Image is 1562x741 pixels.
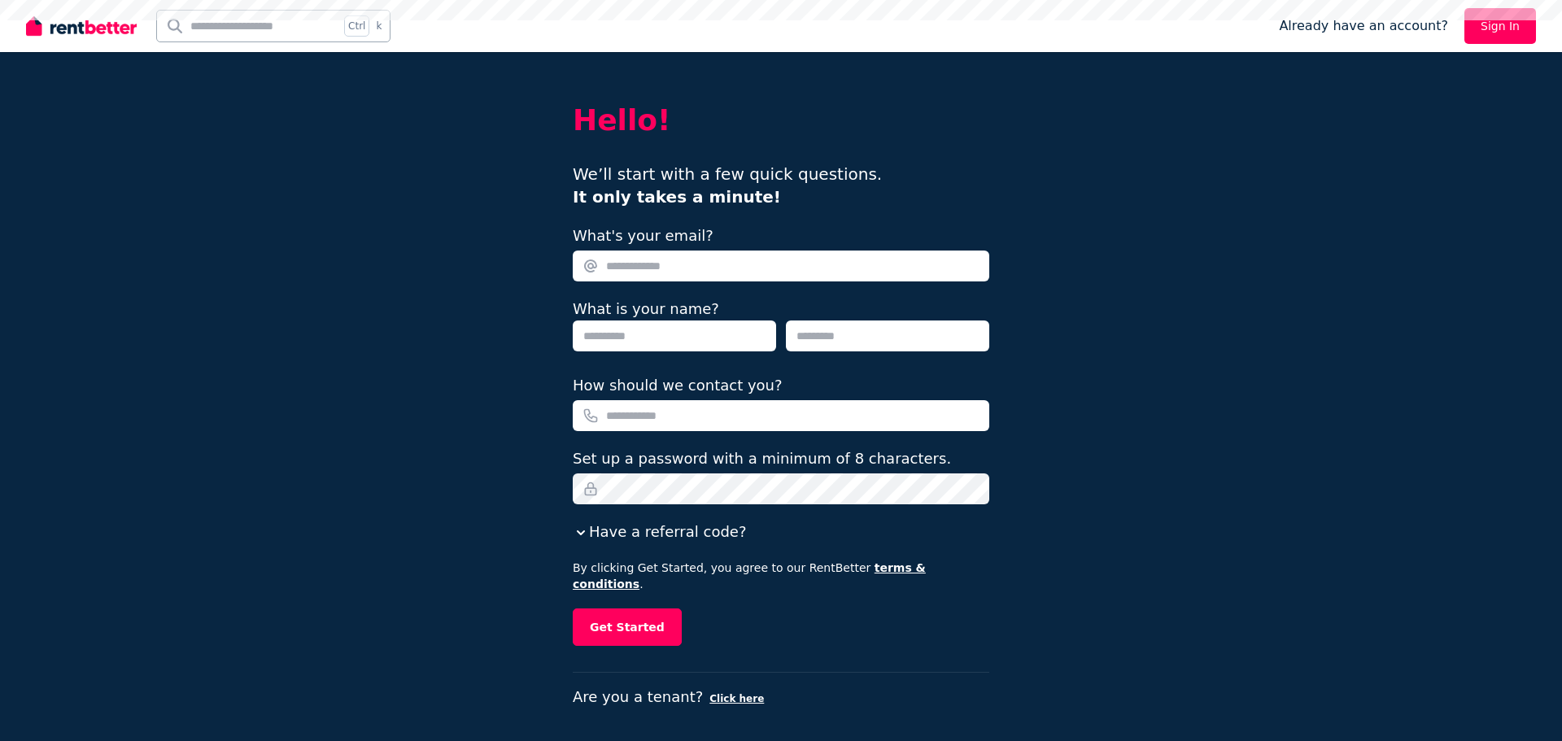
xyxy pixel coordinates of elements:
label: What is your name? [573,300,719,317]
p: By clicking Get Started, you agree to our RentBetter . [573,560,989,592]
h2: Hello! [573,104,989,137]
button: Click here [709,692,764,705]
label: What's your email? [573,224,713,247]
span: Already have an account? [1279,16,1448,36]
img: RentBetter [26,14,137,38]
label: How should we contact you? [573,374,783,397]
p: Are you a tenant? [573,686,989,708]
span: We’ll start with a few quick questions. [573,164,882,207]
b: It only takes a minute! [573,187,781,207]
a: Sign In [1464,8,1536,44]
button: Get Started [573,608,682,646]
label: Set up a password with a minimum of 8 characters. [573,447,951,470]
button: Have a referral code? [573,521,746,543]
span: Ctrl [344,15,369,37]
span: k [376,20,382,33]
